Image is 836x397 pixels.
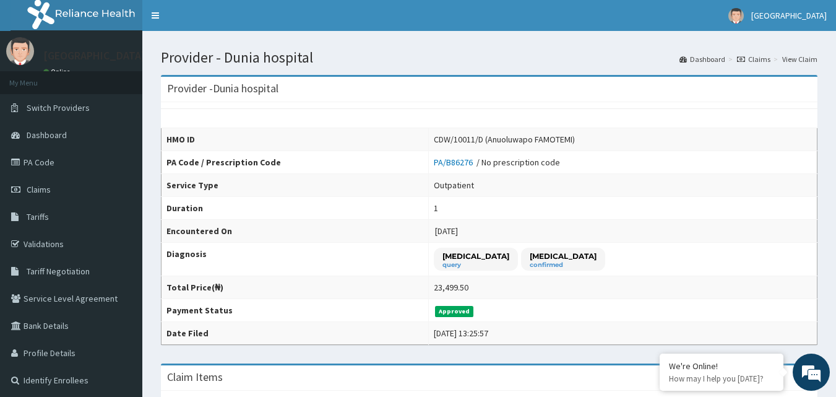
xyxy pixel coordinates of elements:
[669,373,774,384] p: How may I help you today?
[162,197,429,220] th: Duration
[530,251,597,261] p: [MEDICAL_DATA]
[162,128,429,151] th: HMO ID
[434,327,488,339] div: [DATE] 13:25:57
[162,151,429,174] th: PA Code / Prescription Code
[27,102,90,113] span: Switch Providers
[43,50,145,61] p: [GEOGRAPHIC_DATA]
[167,83,278,94] h3: Provider - Dunia hospital
[27,211,49,222] span: Tariffs
[162,322,429,345] th: Date Filed
[669,360,774,372] div: We're Online!
[434,281,468,294] div: 23,499.50
[6,37,34,65] img: User Image
[162,174,429,197] th: Service Type
[27,266,90,277] span: Tariff Negotiation
[434,179,474,191] div: Outpatient
[442,262,509,268] small: query
[167,372,223,383] h3: Claim Items
[161,50,817,66] h1: Provider - Dunia hospital
[162,276,429,299] th: Total Price(₦)
[27,184,51,195] span: Claims
[737,54,770,64] a: Claims
[434,156,560,168] div: / No prescription code
[434,157,476,168] a: PA/B86276
[435,225,458,237] span: [DATE]
[442,251,509,261] p: [MEDICAL_DATA]
[782,54,817,64] a: View Claim
[162,243,429,276] th: Diagnosis
[728,8,744,24] img: User Image
[530,262,597,268] small: confirmed
[434,202,438,214] div: 1
[43,68,73,76] a: Online
[434,133,575,146] div: CDW/10011/D (Anuoluwapo FAMOTEMI)
[751,10,827,21] span: [GEOGRAPHIC_DATA]
[27,129,67,141] span: Dashboard
[162,220,429,243] th: Encountered On
[679,54,725,64] a: Dashboard
[435,306,474,317] span: Approved
[162,299,429,322] th: Payment Status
